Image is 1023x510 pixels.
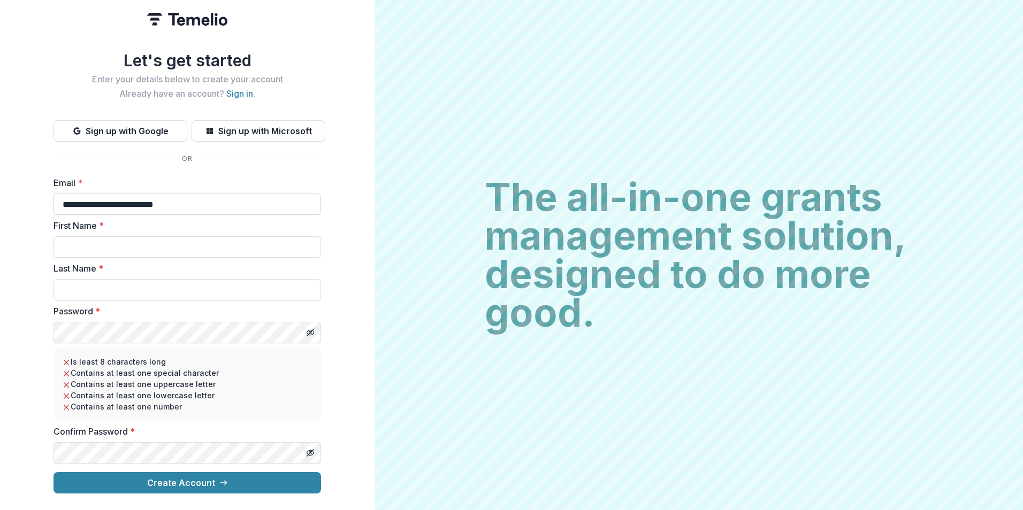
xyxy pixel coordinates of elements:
[54,51,321,70] h1: Let's get started
[62,378,312,390] li: Contains at least one uppercase letter
[62,356,312,367] li: Is least 8 characters long
[226,88,253,99] a: Sign in
[192,120,325,142] button: Sign up with Microsoft
[54,120,187,142] button: Sign up with Google
[54,219,315,232] label: First Name
[54,176,315,189] label: Email
[62,390,312,401] li: Contains at least one lowercase letter
[54,305,315,318] label: Password
[54,472,321,493] button: Create Account
[302,444,319,461] button: Toggle password visibility
[62,401,312,412] li: Contains at least one number
[54,262,315,275] label: Last Name
[147,13,227,26] img: Temelio
[62,367,312,378] li: Contains at least one special character
[54,425,315,438] label: Confirm Password
[302,324,319,341] button: Toggle password visibility
[54,89,321,99] h2: Already have an account? .
[54,74,321,84] h2: Enter your details below to create your account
